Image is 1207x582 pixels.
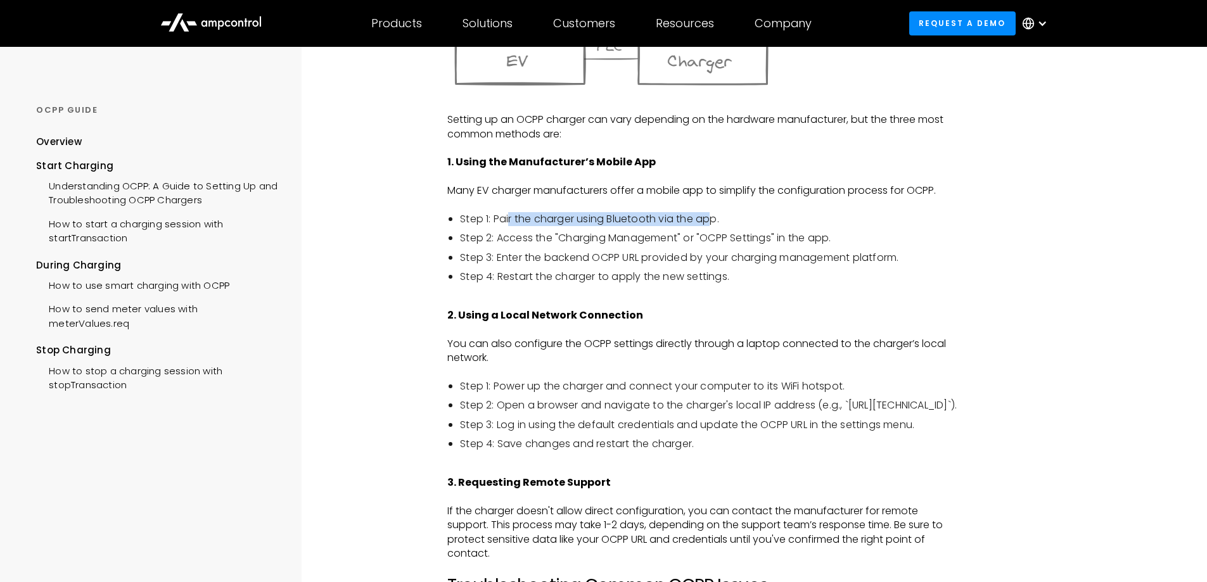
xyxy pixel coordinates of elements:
p: ‍ [447,99,959,113]
div: Company [755,16,812,30]
p: ‍ [447,141,959,155]
a: How to stop a charging session with stopTransaction [36,358,278,396]
li: Step 2: Access the "Charging Management" or "OCPP Settings" in the app. [460,231,959,245]
p: Many EV charger manufacturers offer a mobile app to simplify the configuration process for OCPP. [447,184,959,198]
p: ‍ [447,365,959,379]
li: Step 3: Enter the backend OCPP URL provided by your charging management platform. [460,251,959,265]
li: Step 2: Open a browser and navigate to the charger's local IP address (e.g., `[URL][TECHNICAL_ID]`). [460,398,959,412]
div: OCPP GUIDE [36,104,278,116]
a: Understanding OCPP: A Guide to Setting Up and Troubleshooting OCPP Chargers [36,173,278,211]
li: Step 4: Restart the charger to apply the new settings. [460,270,959,284]
div: Products [371,16,422,30]
p: ‍ [447,560,959,574]
p: ‍ [447,294,959,308]
p: You can also configure the OCPP settings directly through a laptop connected to the charger’s loc... [447,337,959,365]
div: Start Charging [36,159,278,173]
a: Request a demo [909,11,1016,35]
a: How to use smart charging with OCPP [36,272,229,296]
p: ‍ [447,322,959,336]
p: ‍ [447,462,959,476]
a: How to start a charging session with startTransaction [36,211,278,249]
strong: 3. Requesting Remote Support [447,475,611,490]
strong: 1. Using the Manufacturer’s Mobile App [447,155,656,169]
p: Setting up an OCPP charger can vary depending on the hardware manufacturer, but the three most co... [447,113,959,141]
p: If the charger doesn't allow direct configuration, you can contact the manufacturer for remote su... [447,504,959,561]
div: Customers [553,16,615,30]
p: ‍ [447,490,959,503]
div: During Charging [36,258,278,272]
li: Step 1: Pair the charger using Bluetooth via the app. [460,212,959,226]
div: Resources [656,16,714,30]
p: ‍ [447,170,959,184]
div: Stop Charging [36,343,278,357]
li: Step 4: Save changes and restart the charger. [460,437,959,451]
a: Overview [36,135,82,158]
div: Overview [36,135,82,149]
div: Solutions [463,16,513,30]
p: ‍ [447,198,959,212]
li: Step 3: Log in using the default credentials and update the OCPP URL in the settings menu. [460,418,959,432]
strong: 2. Using a Local Network Connection [447,308,643,322]
a: How to send meter values with meterValues.req [36,296,278,334]
li: Step 1: Power up the charger and connect your computer to its WiFi hotspot. [460,379,959,393]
